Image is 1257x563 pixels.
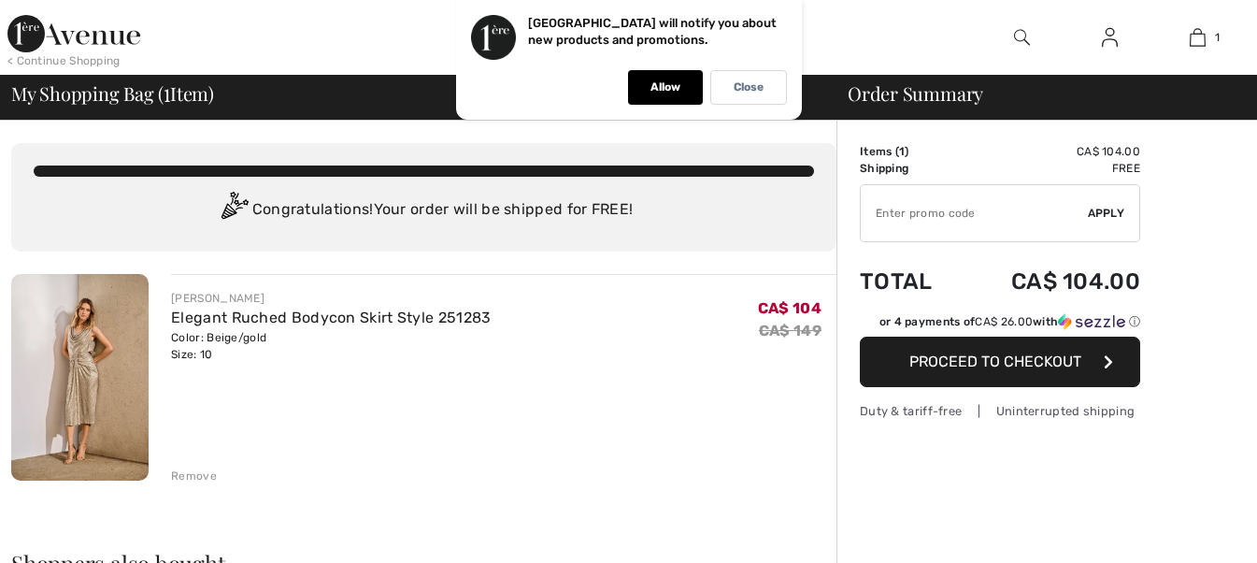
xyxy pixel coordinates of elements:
span: 1 [164,79,170,104]
div: or 4 payments of with [879,313,1140,330]
div: or 4 payments ofCA$ 26.00withSezzle Click to learn more about Sezzle [860,313,1140,337]
img: Elegant Ruched Bodycon Skirt Style 251283 [11,274,149,481]
span: CA$ 26.00 [975,315,1033,328]
td: CA$ 104.00 [961,143,1140,160]
td: CA$ 104.00 [961,250,1140,313]
img: 1ère Avenue [7,15,140,52]
span: CA$ 104 [758,299,821,317]
div: Duty & tariff-free | Uninterrupted shipping [860,402,1140,420]
img: Congratulation2.svg [215,192,252,229]
div: Order Summary [825,84,1246,103]
div: Congratulations! Your order will be shipped for FREE! [34,192,814,229]
span: 1 [1215,29,1220,46]
a: Sign In [1087,26,1133,50]
span: 1 [899,145,905,158]
span: Apply [1088,205,1125,222]
s: CA$ 149 [759,322,821,339]
td: Shipping [860,160,961,177]
img: search the website [1014,26,1030,49]
td: Total [860,250,961,313]
p: Close [734,80,764,94]
input: Promo code [861,185,1088,241]
div: Color: Beige/gold Size: 10 [171,329,491,363]
img: Sezzle [1058,313,1125,330]
a: Elegant Ruched Bodycon Skirt Style 251283 [171,309,491,326]
a: 1 [1155,26,1241,49]
img: My Bag [1190,26,1206,49]
td: Items ( ) [860,143,961,160]
button: Proceed to Checkout [860,337,1140,387]
div: < Continue Shopping [7,52,121,69]
img: My Info [1102,26,1118,49]
p: [GEOGRAPHIC_DATA] will notify you about new products and promotions. [528,16,777,47]
td: Free [961,160,1140,177]
div: [PERSON_NAME] [171,290,491,307]
span: Proceed to Checkout [909,353,1081,370]
span: My Shopping Bag ( Item) [11,84,214,103]
p: Allow [650,80,680,94]
div: Remove [171,468,217,484]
